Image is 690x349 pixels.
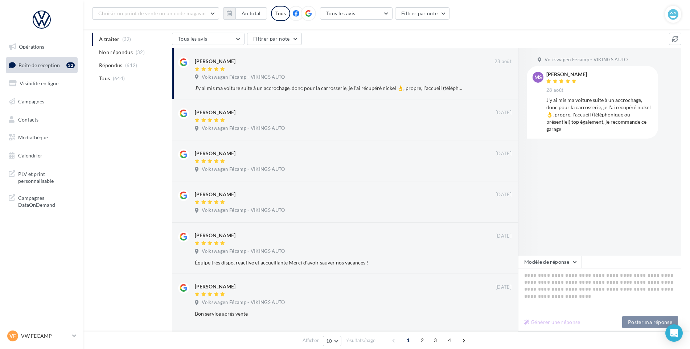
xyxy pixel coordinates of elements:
span: Campagnes DataOnDemand [18,193,75,209]
span: Choisir un point de vente ou un code magasin [98,10,206,16]
button: Modèle de réponse [518,256,581,268]
span: Volkswagen Fécamp - VIKINGS AUTO [202,248,285,255]
span: (612) [125,62,137,68]
div: Tous [271,6,290,21]
div: J'y ai mis ma voiture suite à un accrochage, donc pour la carrosserie, je l'ai récupéré nickel 👌,... [195,85,464,92]
p: VW FECAMP [21,332,69,340]
span: [DATE] [496,192,512,198]
button: Poster ma réponse [622,316,678,328]
span: Tous les avis [326,10,356,16]
a: Campagnes [4,94,79,109]
a: PLV et print personnalisable [4,166,79,188]
span: [DATE] [496,284,512,291]
div: Bon service après vente [195,310,464,317]
a: VF VW FECAMP [6,329,78,343]
span: 3 [430,334,441,346]
span: 4 [444,334,455,346]
a: Médiathèque [4,130,79,145]
span: Volkswagen Fécamp - VIKINGS AUTO [202,207,285,214]
div: 32 [66,62,75,68]
div: [PERSON_NAME] [195,283,235,290]
span: Contacts [18,116,38,122]
span: [DATE] [496,233,512,239]
span: [DATE] [496,110,512,116]
button: Filtrer par note [395,7,450,20]
div: [PERSON_NAME] [195,191,235,198]
a: Contacts [4,112,79,127]
span: 28 août [494,58,512,65]
span: Volkswagen Fécamp - VIKINGS AUTO [545,57,628,63]
span: Volkswagen Fécamp - VIKINGS AUTO [202,299,285,306]
a: Opérations [4,39,79,54]
span: Campagnes [18,98,44,104]
div: Équipe très dispo, reactive et accueillante Merci d'avoir sauver nos vacances ! [195,259,464,266]
span: Boîte de réception [19,62,60,68]
span: Volkswagen Fécamp - VIKINGS AUTO [202,74,285,81]
div: [PERSON_NAME] [195,232,235,239]
span: 10 [326,338,332,344]
span: Calendrier [18,152,42,159]
span: Tous [99,75,110,82]
button: Tous les avis [172,33,245,45]
span: Non répondus [99,49,133,56]
button: 10 [323,336,341,346]
span: PLV et print personnalisable [18,169,75,185]
span: résultats/page [345,337,375,344]
span: Répondus [99,62,123,69]
span: 1 [402,334,414,346]
div: [PERSON_NAME] [546,72,587,77]
button: Générer une réponse [521,318,583,327]
span: Opérations [19,44,44,50]
button: Filtrer par note [247,33,302,45]
span: (644) [113,75,125,81]
button: Au total [223,7,267,20]
span: MS [534,74,542,81]
span: 2 [416,334,428,346]
button: Au total [235,7,267,20]
div: [PERSON_NAME] [195,150,235,157]
div: J'y ai mis ma voiture suite à un accrochage, donc pour la carrosserie, je l'ai récupéré nickel 👌,... [546,97,652,133]
button: Tous les avis [320,7,393,20]
span: VF [9,332,16,340]
a: Visibilité en ligne [4,76,79,91]
span: Volkswagen Fécamp - VIKINGS AUTO [202,166,285,173]
span: 28 août [546,87,563,94]
a: Calendrier [4,148,79,163]
span: Tous les avis [178,36,208,42]
div: Open Intercom Messenger [665,324,683,342]
span: (32) [136,49,145,55]
a: Campagnes DataOnDemand [4,190,79,212]
span: Médiathèque [18,134,48,140]
span: Visibilité en ligne [20,80,58,86]
button: Choisir un point de vente ou un code magasin [92,7,219,20]
span: Volkswagen Fécamp - VIKINGS AUTO [202,125,285,132]
div: [PERSON_NAME] [195,58,235,65]
span: Afficher [303,337,319,344]
a: Boîte de réception32 [4,57,79,73]
span: [DATE] [496,151,512,157]
div: [PERSON_NAME] [195,109,235,116]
